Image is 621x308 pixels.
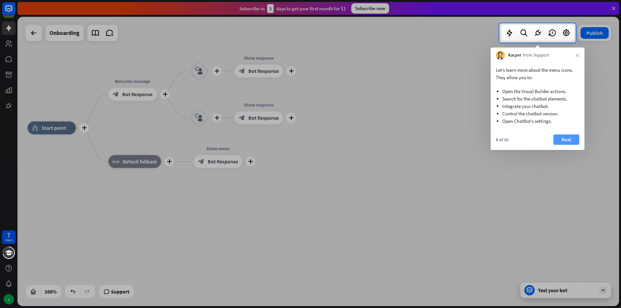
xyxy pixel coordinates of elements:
[502,110,573,117] li: Control the chatbot version.
[553,134,579,145] button: Next
[502,88,573,95] li: Open the Visual Builder actions.
[502,95,573,102] li: Search for the chatbot elements.
[502,102,573,110] li: Integrate your chatbot.
[496,137,508,143] div: 8 of 10
[575,53,579,57] i: close
[502,117,573,125] li: Open ChatBot’s settings.
[496,66,579,81] p: Let’s learn more about the menu icons. They allow you to:
[523,52,549,58] span: from Support
[508,52,521,58] span: Kacper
